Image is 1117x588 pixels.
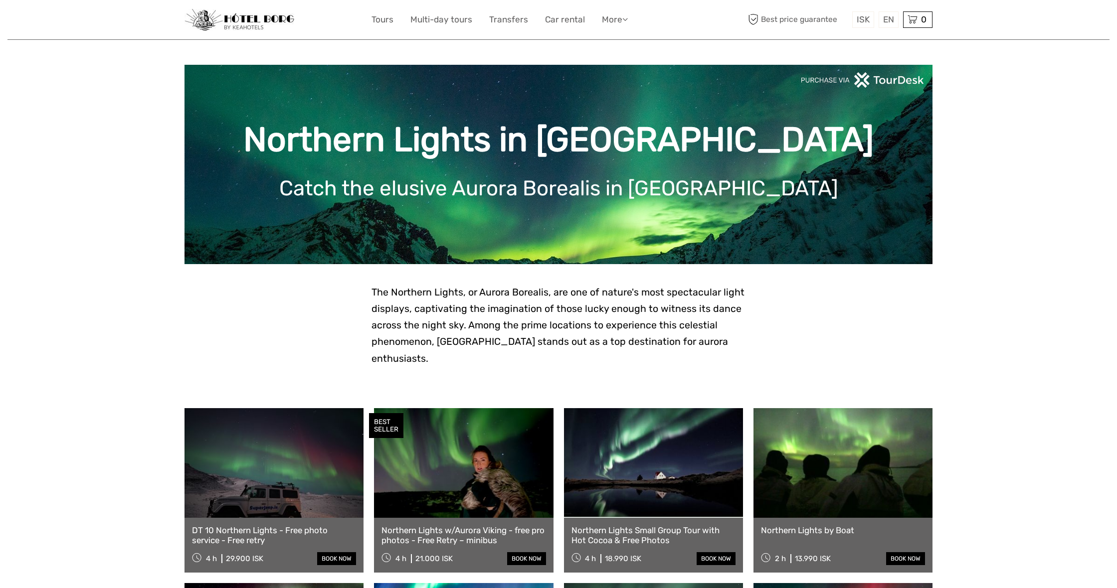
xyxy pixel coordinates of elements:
a: book now [507,552,546,565]
span: 4 h [395,554,406,563]
a: Northern Lights w/Aurora Viking - free pro photos - Free Retry – minibus [381,525,546,546]
span: 2 h [775,554,786,563]
a: book now [886,552,925,565]
span: Best price guarantee [745,11,850,28]
div: BEST SELLER [369,413,403,438]
span: The Northern Lights, or Aurora Borealis, are one of nature's most spectacular light displays, cap... [372,287,745,364]
div: 21.000 ISK [415,554,453,563]
a: DT 10 Northern Lights - Free photo service - Free retry [192,525,356,546]
div: 13.990 ISK [795,554,831,563]
img: PurchaseViaTourDeskwhite.png [800,72,925,88]
span: 4 h [206,554,217,563]
a: More [602,12,628,27]
div: 29.900 ISK [226,554,263,563]
a: book now [697,552,736,565]
img: 97-048fac7b-21eb-4351-ac26-83e096b89eb3_logo_small.jpg [185,9,294,31]
a: Transfers [489,12,528,27]
a: Northern Lights Small Group Tour with Hot Cocoa & Free Photos [571,525,736,546]
div: 18.990 ISK [605,554,641,563]
a: Northern Lights by Boat [761,525,925,535]
h1: Catch the elusive Aurora Borealis in [GEOGRAPHIC_DATA] [199,176,918,201]
span: ISK [857,14,870,24]
h1: Northern Lights in [GEOGRAPHIC_DATA] [199,120,918,160]
a: Tours [372,12,393,27]
a: Multi-day tours [410,12,472,27]
a: book now [317,552,356,565]
div: EN [879,11,899,28]
span: 0 [920,14,928,24]
a: Car rental [545,12,585,27]
span: 4 h [585,554,596,563]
